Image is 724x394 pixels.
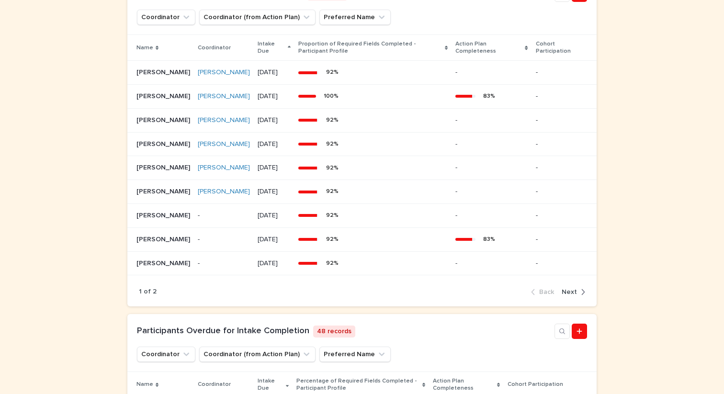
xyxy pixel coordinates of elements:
[258,140,291,148] p: [DATE]
[536,140,588,148] p: -
[198,68,250,77] a: [PERSON_NAME]
[319,347,391,362] button: Preferred Name
[455,258,459,268] p: -
[127,84,597,108] tr: [PERSON_NAME][PERSON_NAME] [PERSON_NAME] [DATE]100%83%-
[136,162,192,172] p: [PERSON_NAME]
[483,236,495,243] div: 83 %
[127,180,597,204] tr: [PERSON_NAME][PERSON_NAME] [PERSON_NAME] [DATE]92%-- -
[296,376,420,394] p: Percentage of Required Fields Completed - Participant Profile
[258,92,291,101] p: [DATE]
[258,259,291,268] p: [DATE]
[258,212,291,220] p: [DATE]
[198,212,250,220] p: -
[136,90,192,101] p: [PERSON_NAME]
[326,141,339,147] div: 92 %
[326,260,339,267] div: 92 %
[536,188,588,196] p: -
[198,92,250,101] a: [PERSON_NAME]
[326,69,339,76] div: 92 %
[198,164,250,172] a: [PERSON_NAME]
[326,212,339,219] div: 92 %
[258,116,291,124] p: [DATE]
[258,39,285,56] p: Intake Due
[127,132,597,156] tr: [PERSON_NAME][PERSON_NAME] [PERSON_NAME] [DATE]92%-- -
[198,43,231,53] p: Coordinator
[136,234,192,244] p: [PERSON_NAME]
[536,164,588,172] p: -
[326,188,339,195] div: 92 %
[258,236,291,244] p: [DATE]
[127,108,597,132] tr: [PERSON_NAME][PERSON_NAME] [PERSON_NAME] [DATE]92%-- -
[198,259,250,268] p: -
[258,376,283,394] p: Intake Due
[508,379,563,390] p: Cohort Participation
[536,68,588,77] p: -
[536,236,588,244] p: -
[455,210,459,220] p: -
[137,10,195,25] button: Coordinator
[455,162,459,172] p: -
[298,39,442,56] p: Proportion of Required Fields Completed - Participant Profile
[127,61,597,85] tr: [PERSON_NAME][PERSON_NAME] [PERSON_NAME] [DATE]92%-- -
[536,92,588,101] p: -
[127,203,597,227] tr: [PERSON_NAME][PERSON_NAME] -[DATE]92%-- -
[433,376,495,394] p: Action Plan Completeness
[136,43,153,53] p: Name
[455,186,459,196] p: -
[258,188,291,196] p: [DATE]
[572,324,587,339] a: Add new record
[536,212,588,220] p: -
[198,236,250,244] p: -
[127,251,597,275] tr: [PERSON_NAME][PERSON_NAME] -[DATE]92%-- -
[258,68,291,77] p: [DATE]
[455,67,459,77] p: -
[199,10,316,25] button: Coordinator (from Action Plan)
[136,210,192,220] p: [PERSON_NAME]
[326,236,339,243] div: 92 %
[455,114,459,124] p: -
[136,186,192,196] p: [PERSON_NAME]
[539,289,554,295] span: Back
[558,288,585,296] button: Next
[319,10,391,25] button: Preferred Name
[136,258,192,268] p: [PERSON_NAME]
[531,288,558,296] button: Back
[326,117,339,124] div: 92 %
[313,326,355,338] p: 48 records
[455,138,459,148] p: -
[137,326,309,335] a: Participants Overdue for Intake Completion
[137,347,195,362] button: Coordinator
[136,379,153,390] p: Name
[326,165,339,171] div: 92 %
[127,227,597,251] tr: [PERSON_NAME][PERSON_NAME] -[DATE]92%83%-
[136,67,192,77] p: [PERSON_NAME]
[198,188,250,196] a: [PERSON_NAME]
[536,116,588,124] p: -
[455,39,522,56] p: Action Plan Completeness
[536,39,588,56] p: Cohort Participation
[324,93,339,100] div: 100 %
[127,156,597,180] tr: [PERSON_NAME][PERSON_NAME] [PERSON_NAME] [DATE]92%-- -
[198,140,250,148] a: [PERSON_NAME]
[536,259,588,268] p: -
[139,288,157,296] p: 1 of 2
[198,116,250,124] a: [PERSON_NAME]
[136,114,192,124] p: [PERSON_NAME]
[198,379,231,390] p: Coordinator
[136,138,192,148] p: Payton Haqq-Alexander
[258,164,291,172] p: [DATE]
[483,93,495,100] div: 83 %
[562,289,577,295] span: Next
[199,347,316,362] button: Coordinator (from Action Plan)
